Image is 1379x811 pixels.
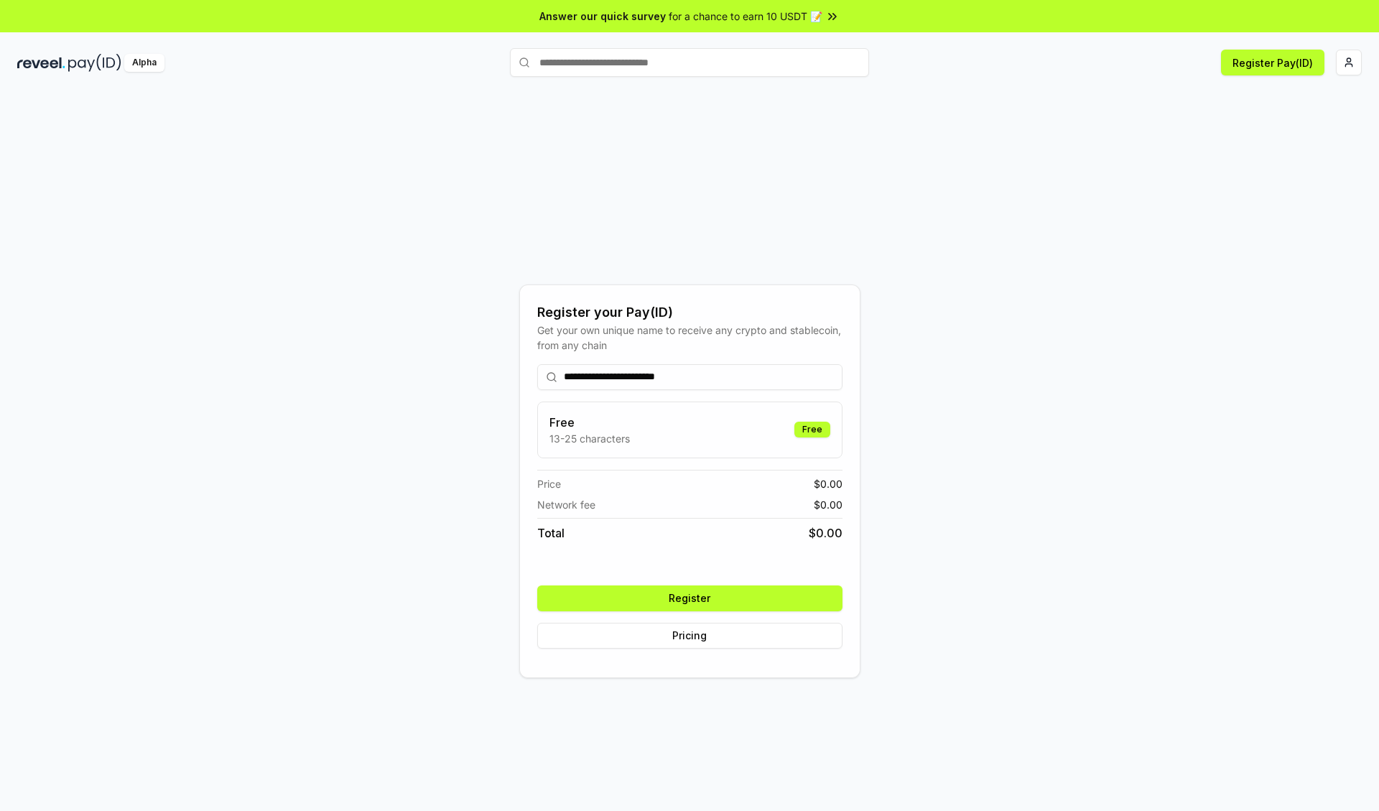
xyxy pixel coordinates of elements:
[549,431,630,446] p: 13-25 characters
[537,302,842,323] div: Register your Pay(ID)
[124,54,164,72] div: Alpha
[537,476,561,491] span: Price
[537,323,842,353] div: Get your own unique name to receive any crypto and stablecoin, from any chain
[549,414,630,431] h3: Free
[809,524,842,542] span: $ 0.00
[669,9,822,24] span: for a chance to earn 10 USDT 📝
[814,476,842,491] span: $ 0.00
[68,54,121,72] img: pay_id
[794,422,830,437] div: Free
[539,9,666,24] span: Answer our quick survey
[537,497,595,512] span: Network fee
[537,623,842,649] button: Pricing
[537,585,842,611] button: Register
[17,54,65,72] img: reveel_dark
[1221,50,1324,75] button: Register Pay(ID)
[537,524,565,542] span: Total
[814,497,842,512] span: $ 0.00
